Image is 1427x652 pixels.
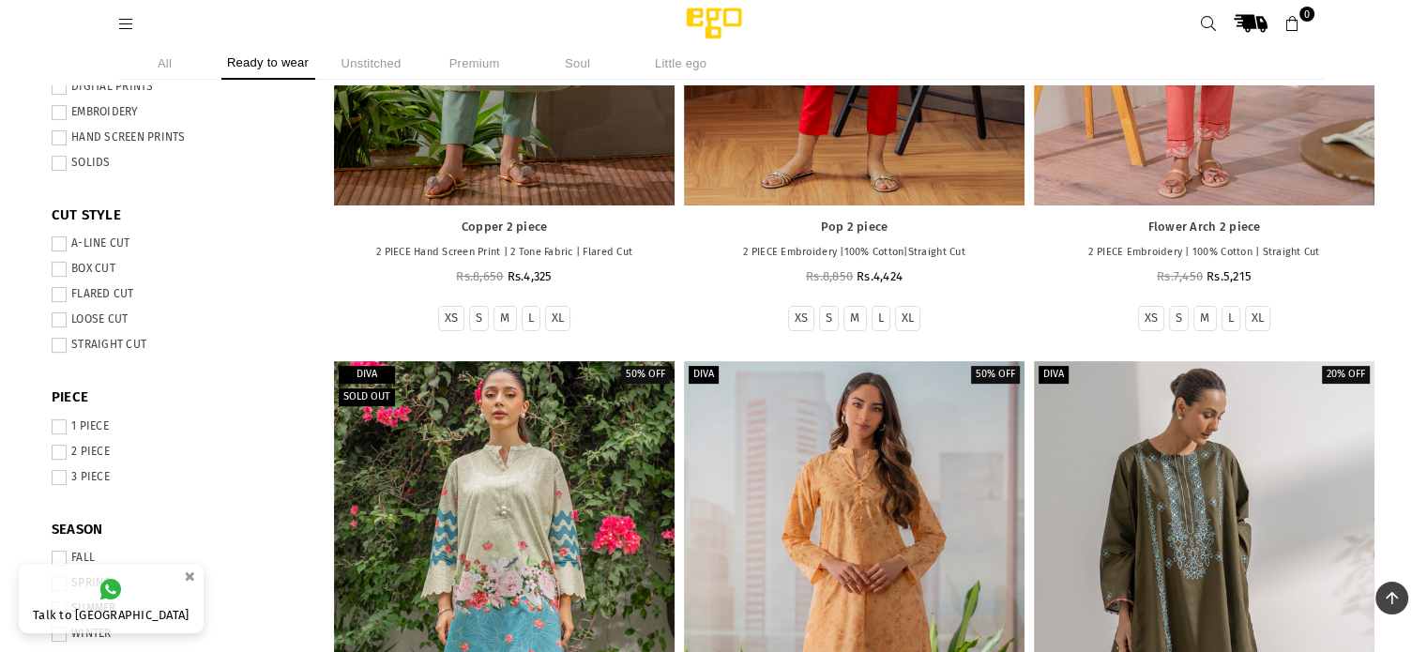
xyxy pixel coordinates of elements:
[343,245,665,261] p: 2 PIECE Hand Screen Print | 2 Tone Fabric | Flared Cut
[52,80,305,95] label: DIGITAL PRINTS
[1252,311,1265,326] label: XL
[857,269,903,283] span: Rs.4,424
[806,269,853,283] span: Rs.8,850
[1200,311,1209,326] label: M
[507,269,552,283] span: Rs.4,325
[1039,366,1069,384] label: Diva
[110,16,144,30] a: Menu
[445,311,459,326] label: XS
[693,220,1015,235] a: Pop 2 piece
[52,388,305,407] span: PIECE
[1043,245,1365,261] p: 2 PIECE Embroidery | 100% Cotton | Straight Cut
[343,220,665,235] a: Copper 2 piece
[1192,7,1225,40] a: Search
[795,311,809,326] label: XS
[528,311,534,326] label: L
[52,551,305,566] label: FALL
[52,521,305,539] span: SEASON
[178,561,201,592] button: ×
[52,627,305,642] label: WINTER
[1176,311,1182,326] label: S
[1228,311,1234,326] label: L
[52,262,305,277] label: BOX CUT
[325,47,418,80] li: Unstitched
[476,311,482,326] label: S
[1322,366,1370,384] label: 20% off
[826,311,832,326] label: S
[343,390,390,402] span: Sold out
[428,47,522,80] li: Premium
[531,47,625,80] li: Soul
[52,312,305,327] label: LOOSE CUT
[221,47,315,80] li: Ready to wear
[52,236,305,251] label: A-LINE CUT
[1145,311,1159,326] label: XS
[456,269,503,283] span: Rs.8,650
[971,366,1020,384] label: 50% off
[52,130,305,145] label: HAND SCREEN PRINTS
[1207,269,1252,283] span: Rs.5,215
[1157,269,1203,283] span: Rs.7,450
[902,311,915,326] label: XL
[52,156,305,171] label: SOLIDS
[621,366,670,384] label: 50% off
[500,311,509,326] label: M
[118,47,212,80] li: All
[878,311,884,326] label: L
[850,311,859,326] label: M
[52,445,305,460] label: 2 PIECE
[339,366,395,384] label: Diva
[693,245,1015,261] p: 2 PIECE Embroidery |100% Cotton|Straight Cut
[52,419,305,434] label: 1 PIECE
[52,470,305,485] label: 3 PIECE
[19,564,204,633] a: Talk to [GEOGRAPHIC_DATA]
[1299,7,1314,22] span: 0
[634,5,794,42] img: Ego
[634,47,728,80] li: Little ego
[552,311,565,326] label: XL
[1043,220,1365,235] a: Flower Arch 2 piece
[52,105,305,120] label: EMBROIDERY
[52,338,305,353] label: STRAIGHT CUT
[1276,7,1310,40] a: 0
[52,287,305,302] label: FLARED CUT
[52,206,305,225] span: CUT STYLE
[689,366,719,384] label: Diva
